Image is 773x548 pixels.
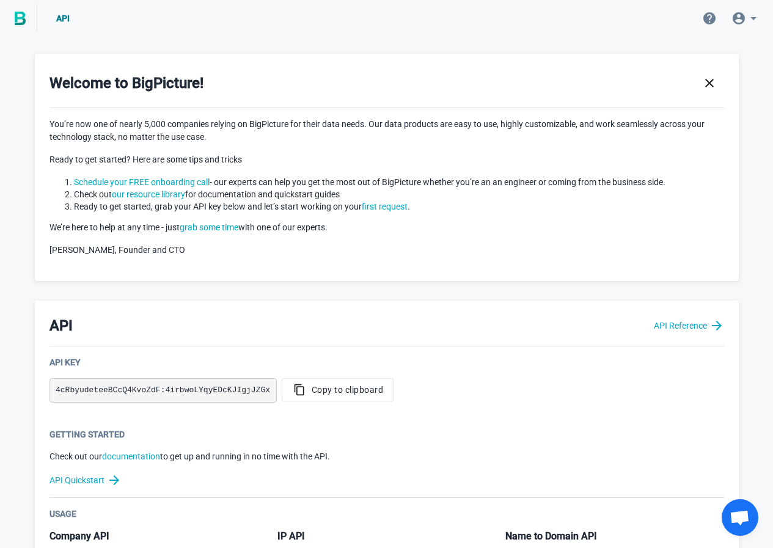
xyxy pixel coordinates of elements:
p: We’re here to help at any time - just with one of our experts. [49,221,724,234]
h5: IP API [277,530,496,544]
img: BigPicture.io [15,12,26,25]
h3: API [49,315,73,336]
a: our resource library [112,189,185,199]
div: API Key [49,356,724,368]
p: You’re now one of nearly 5,000 companies relying on BigPicture for their data needs. Our data pro... [49,118,724,144]
p: [PERSON_NAME], Founder and CTO [49,244,724,257]
a: API Quickstart [49,473,724,488]
pre: 4cRbyudeteeBCcQ4KvoZdF:4irbwoLYqyEDcKJIgjJZGx [49,378,277,403]
li: Check out for documentation and quickstart guides [74,188,724,200]
a: API Reference [654,318,724,333]
div: Usage [49,508,724,520]
li: - our experts can help you get the most out of BigPicture whether you’re an an engineer or coming... [74,176,724,188]
a: documentation [102,451,160,461]
a: first request [362,202,408,211]
span: API [56,13,70,23]
a: Open chat [722,499,758,536]
h5: Company API [49,530,268,544]
a: Schedule your FREE onboarding call [74,177,210,187]
button: Copy to clipboard [282,378,394,401]
h5: Name to Domain API [505,530,724,544]
span: Copy to clipboard [292,384,384,396]
h3: Welcome to BigPicture! [49,73,203,93]
div: Getting Started [49,428,724,440]
p: Check out our to get up and running in no time with the API. [49,450,724,463]
a: grab some time [180,222,238,232]
li: Ready to get started, grab your API key below and let’s start working on your . [74,200,724,213]
p: Ready to get started? Here are some tips and tricks [49,153,724,166]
